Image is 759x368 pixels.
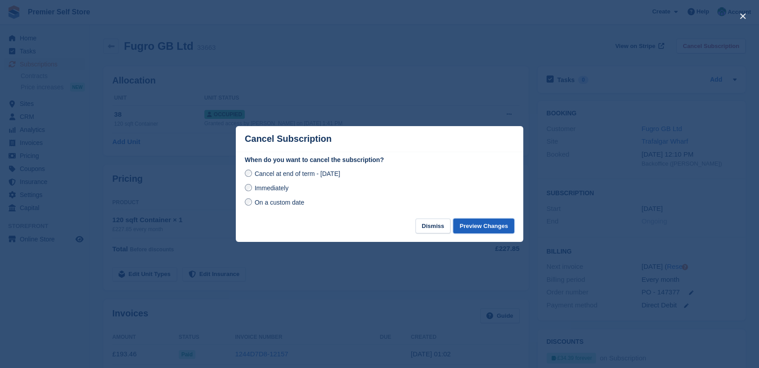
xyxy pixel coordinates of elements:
[245,198,252,206] input: On a custom date
[415,219,450,233] button: Dismiss
[245,134,331,144] p: Cancel Subscription
[255,199,304,206] span: On a custom date
[245,170,252,177] input: Cancel at end of term - [DATE]
[255,170,340,177] span: Cancel at end of term - [DATE]
[255,184,288,192] span: Immediately
[736,9,750,23] button: close
[453,219,514,233] button: Preview Changes
[245,184,252,191] input: Immediately
[245,155,514,165] label: When do you want to cancel the subscription?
